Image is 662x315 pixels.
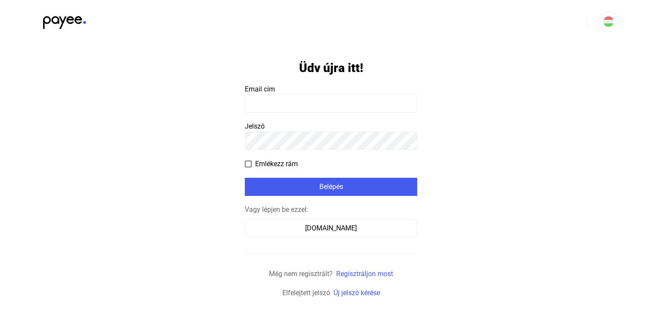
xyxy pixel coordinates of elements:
[43,11,86,29] img: black-payee-blue-dot.svg
[245,205,417,215] div: Vagy lépjen be ezzel:
[245,224,417,232] a: [DOMAIN_NAME]
[598,11,619,32] button: HU
[245,178,417,196] button: Belépés
[245,122,265,130] span: Jelszó
[255,159,298,169] span: Emlékezz rám
[334,289,380,297] a: Új jelszó kérése
[299,60,363,76] h1: Üdv újra itt!
[245,85,275,93] span: Email cím
[603,16,614,27] img: HU
[245,219,417,237] button: [DOMAIN_NAME]
[282,289,330,297] span: Elfelejtett jelszó
[248,223,414,233] div: [DOMAIN_NAME]
[247,182,415,192] div: Belépés
[269,270,333,278] span: Még nem regisztrált?
[336,270,393,278] a: Regisztráljon most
